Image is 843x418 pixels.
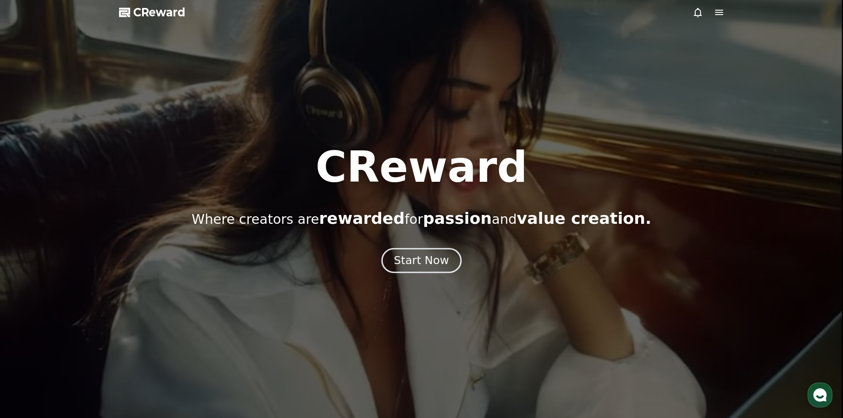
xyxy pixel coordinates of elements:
span: CReward [133,5,185,19]
a: Home [3,280,58,303]
a: Messages [58,280,114,303]
span: Home [23,294,38,301]
span: rewarded [319,209,404,227]
a: Settings [114,280,170,303]
button: Start Now [381,248,462,273]
span: Settings [131,294,153,301]
span: passion [423,209,492,227]
a: Start Now [383,257,460,266]
div: Start Now [394,253,449,268]
p: Where creators are for and [192,210,651,227]
span: Messages [73,294,100,301]
span: value creation. [517,209,651,227]
h1: CReward [316,146,527,188]
a: CReward [119,5,185,19]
